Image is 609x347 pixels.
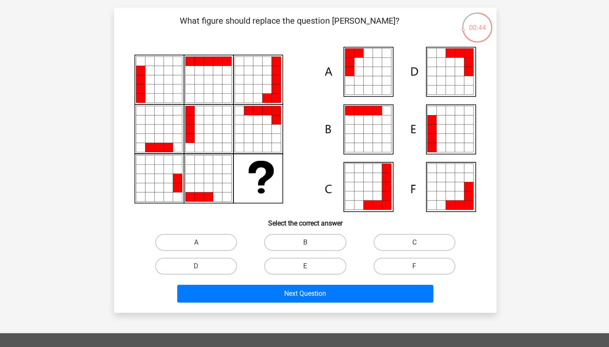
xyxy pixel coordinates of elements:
label: B [263,234,345,251]
h6: Select the correct answer [127,212,482,227]
div: 00:44 [460,12,492,33]
label: C [373,234,454,251]
p: What figure should replace the question [PERSON_NAME]? [127,15,450,41]
button: Next Question [177,285,433,303]
label: E [263,258,345,275]
label: A [155,234,236,251]
label: D [155,258,236,275]
label: F [373,258,454,275]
